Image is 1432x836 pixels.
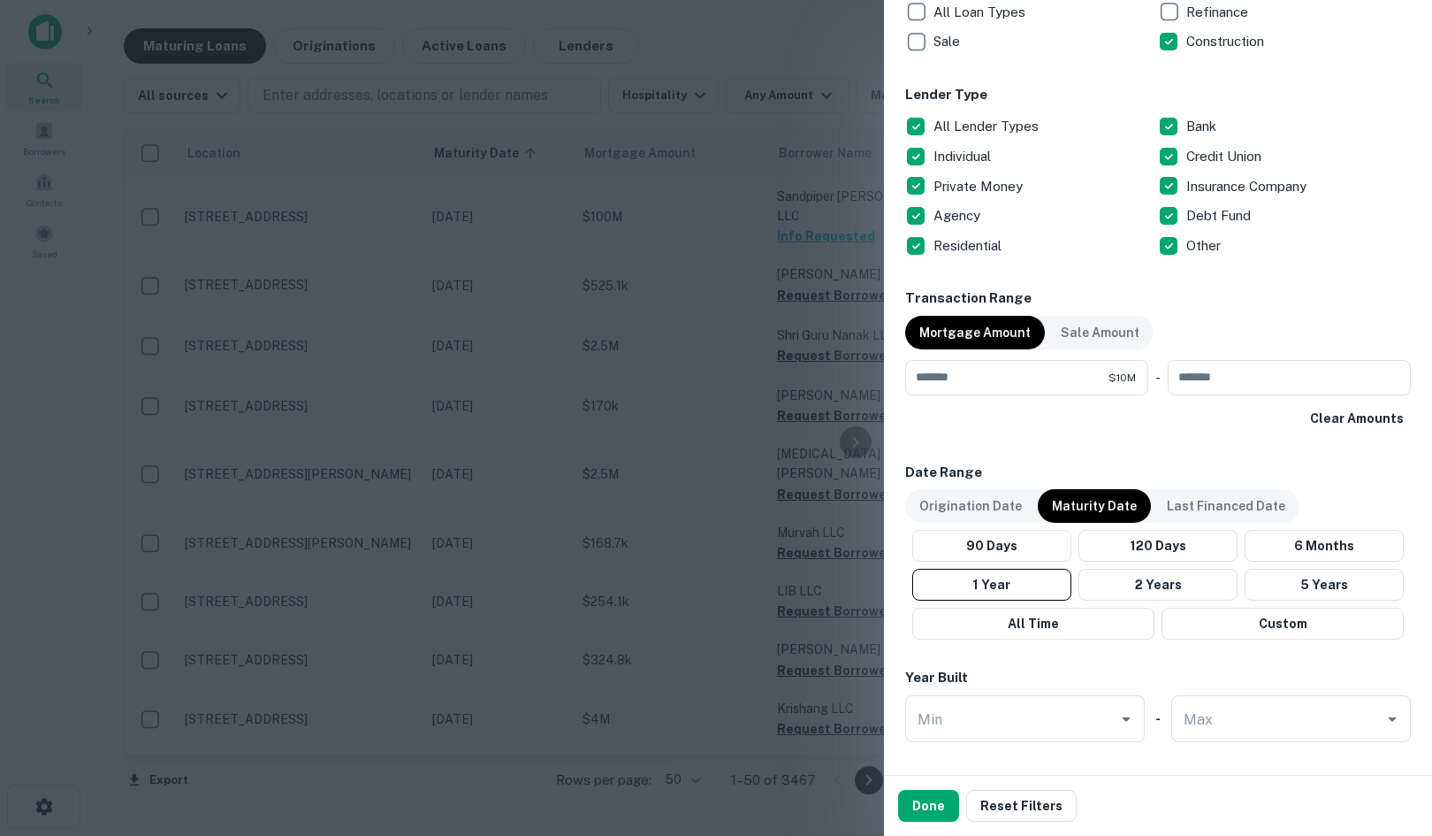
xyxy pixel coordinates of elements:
button: 5 Years [1245,569,1404,601]
button: Custom [1162,608,1404,640]
p: Debt Fund [1186,205,1254,226]
button: All Time [912,608,1154,640]
p: Refinance [1186,2,1252,23]
p: Residential [933,235,1005,257]
button: Open [1114,707,1139,732]
button: Clear Amounts [1303,403,1411,434]
p: Bank [1186,116,1220,137]
p: Sale [933,31,964,52]
h6: Date Range [905,463,1411,483]
p: Last Financed Date [1167,496,1285,516]
h6: Number of Units [905,771,1013,791]
p: Sale Amount [1061,323,1139,342]
button: 2 Years [1078,569,1238,601]
button: Done [898,790,959,822]
h6: - [1155,709,1161,729]
button: 6 Months [1245,530,1404,562]
h6: Lender Type [905,85,1411,105]
p: Origination Date [919,496,1022,516]
span: $10M [1108,370,1136,386]
p: Insurance Company [1186,176,1310,197]
p: Mortgage Amount [919,323,1031,342]
p: Other [1186,235,1224,257]
p: Credit Union [1186,146,1265,167]
h6: Year Built [905,668,968,688]
p: All Lender Types [933,116,1042,137]
p: Construction [1186,31,1268,52]
iframe: Chat Widget [1344,694,1432,779]
h6: Transaction Range [905,288,1411,309]
p: All Loan Types [933,2,1029,23]
button: 90 Days [912,530,1071,562]
p: Maturity Date [1052,496,1137,516]
p: Agency [933,205,984,226]
div: - [1155,360,1161,395]
button: Reset Filters [966,790,1077,822]
button: 120 Days [1078,530,1238,562]
p: Individual [933,146,994,167]
button: 1 Year [912,569,1071,601]
p: Private Money [933,176,1026,197]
